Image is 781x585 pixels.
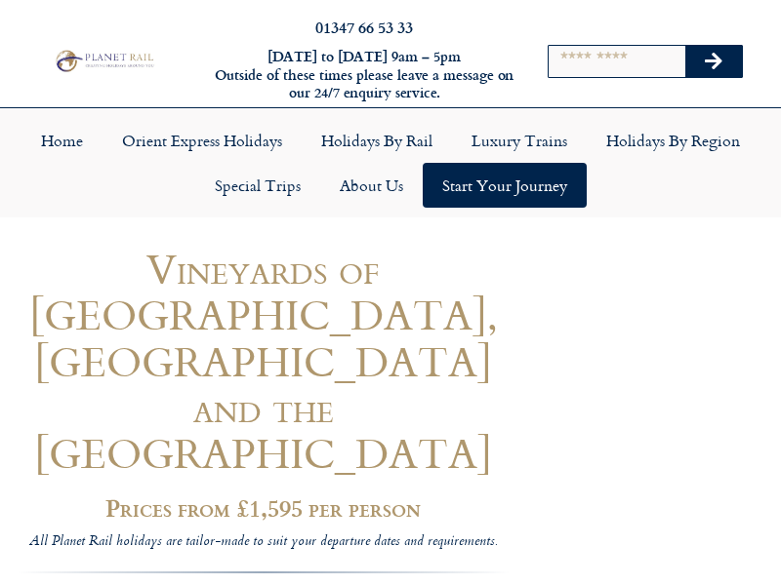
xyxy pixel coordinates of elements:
a: About Us [320,163,423,208]
a: Orient Express Holidays [103,118,302,163]
a: Special Trips [195,163,320,208]
h6: [DATE] to [DATE] 9am – 5pm Outside of these times please leave a message on our 24/7 enquiry serv... [213,48,515,102]
a: 01347 66 53 33 [315,16,413,38]
nav: Menu [10,118,771,208]
a: Luxury Trains [452,118,587,163]
img: Planet Rail Train Holidays Logo [52,48,156,73]
a: Holidays by Rail [302,118,452,163]
a: Start your Journey [423,163,587,208]
a: Home [21,118,103,163]
h2: Prices from £1,595 per person [18,494,510,521]
h1: Vineyards of [GEOGRAPHIC_DATA], [GEOGRAPHIC_DATA] and the [GEOGRAPHIC_DATA] [18,246,510,476]
button: Search [685,46,742,77]
i: All Planet Rail holidays are tailor-made to suit your departure dates and requirements. [29,530,497,554]
a: Holidays by Region [587,118,760,163]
